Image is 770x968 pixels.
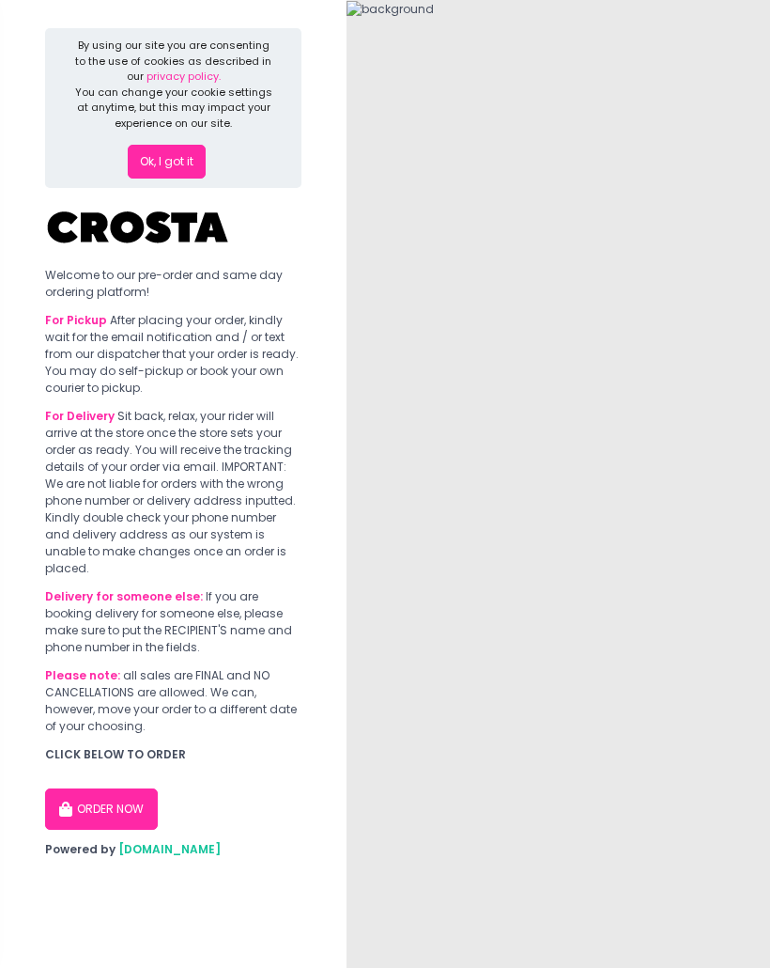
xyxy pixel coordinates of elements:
[45,667,120,683] b: Please note:
[45,841,301,858] div: Powered by
[74,38,272,131] div: By using our site you are consenting to the use of cookies as described in our You can change you...
[118,841,221,857] a: [DOMAIN_NAME]
[45,746,301,763] div: CLICK BELOW TO ORDER
[45,199,233,256] img: Crosta Pizzeria
[45,312,107,328] b: For Pickup
[45,788,158,830] button: ORDER NOW
[45,408,115,424] b: For Delivery
[45,267,301,301] div: Welcome to our pre-order and same day ordering platform!
[146,69,221,84] a: privacy policy.
[45,667,301,735] div: all sales are FINAL and NO CANCELLATIONS are allowed. We can, however, move your order to a diffe...
[45,588,301,656] div: If you are booking delivery for someone else, please make sure to put the RECIPIENT'S name and ph...
[128,145,206,179] button: Ok, I got it
[346,1,434,18] img: background
[45,312,301,397] div: After placing your order, kindly wait for the email notification and / or text from our dispatche...
[45,588,203,604] b: Delivery for someone else:
[45,408,301,577] div: Sit back, relax, your rider will arrive at the store once the store sets your order as ready. You...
